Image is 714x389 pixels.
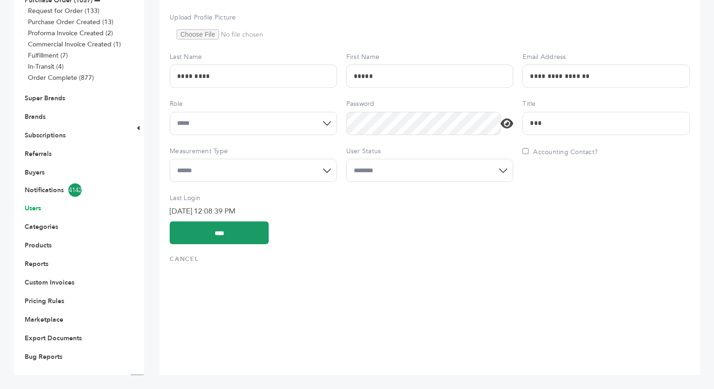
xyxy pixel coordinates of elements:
label: First Name [346,52,514,62]
label: Password [346,99,514,109]
a: Order Complete (877) [28,73,94,82]
a: Referrals [25,149,52,158]
a: Products [25,241,52,250]
label: Title [522,99,690,109]
a: Categories [25,222,58,231]
a: Bug Reports [25,352,62,361]
a: Custom Invoices [25,278,74,287]
span: 4142 [68,183,82,197]
a: Request for Order (133) [28,6,99,15]
label: Last Login [170,194,337,203]
label: Last Name [170,52,337,62]
a: Reports [25,259,48,268]
label: Measurement Type [170,147,337,156]
a: Buyers [25,168,45,177]
a: Pricing Rules [25,297,64,305]
a: Commercial Invoice Created (1) [28,40,121,49]
a: Subscriptions [25,131,66,140]
label: Accounting Contact? [522,148,598,156]
label: Role [170,99,337,109]
a: Brands [25,112,46,121]
a: Cancel [170,255,199,263]
a: Export Documents [25,334,82,343]
a: Notifications4142 [25,183,119,197]
span: [DATE] 12:08:39 PM [170,206,236,216]
a: Proforma Invoice Created (2) [28,29,113,38]
label: User Status [346,147,514,156]
input: Accounting Contact? [522,148,529,154]
label: Email Address [522,52,690,62]
a: Marketplace [25,315,63,324]
a: Super Brands [25,94,65,103]
label: Upload Profile Picture [170,13,337,22]
a: In-Transit (4) [28,62,64,71]
a: Purchase Order Created (13) [28,18,113,26]
a: Fulfillment (7) [28,51,68,60]
a: Users [25,204,41,213]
